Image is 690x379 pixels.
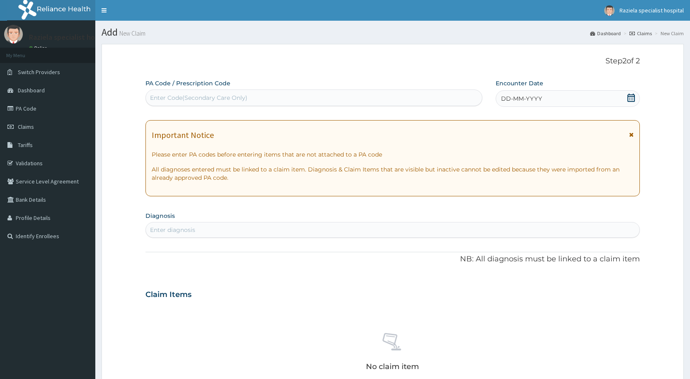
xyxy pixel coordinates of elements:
small: New Claim [118,30,145,36]
p: All diagnoses entered must be linked to a claim item. Diagnosis & Claim Items that are visible bu... [152,165,634,182]
p: Raziela specialist hospital [29,34,113,41]
span: Claims [18,123,34,130]
span: Switch Providers [18,68,60,76]
li: New Claim [653,30,684,37]
a: Online [29,45,49,51]
label: Encounter Date [496,79,543,87]
span: DD-MM-YYYY [501,94,542,103]
p: No claim item [366,362,419,371]
span: Tariffs [18,141,33,149]
h3: Claim Items [145,290,191,299]
p: Step 2 of 2 [145,57,640,66]
h1: Important Notice [152,130,214,140]
div: Enter diagnosis [150,226,195,234]
h1: Add [102,27,684,38]
a: Dashboard [590,30,621,37]
img: User Image [4,25,23,43]
span: Raziela specialist hospital [620,7,684,14]
p: Please enter PA codes before entering items that are not attached to a PA code [152,150,634,159]
img: User Image [604,5,615,16]
a: Claims [629,30,652,37]
label: Diagnosis [145,212,175,220]
span: Dashboard [18,87,45,94]
p: NB: All diagnosis must be linked to a claim item [145,254,640,265]
div: Enter Code(Secondary Care Only) [150,94,247,102]
label: PA Code / Prescription Code [145,79,230,87]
